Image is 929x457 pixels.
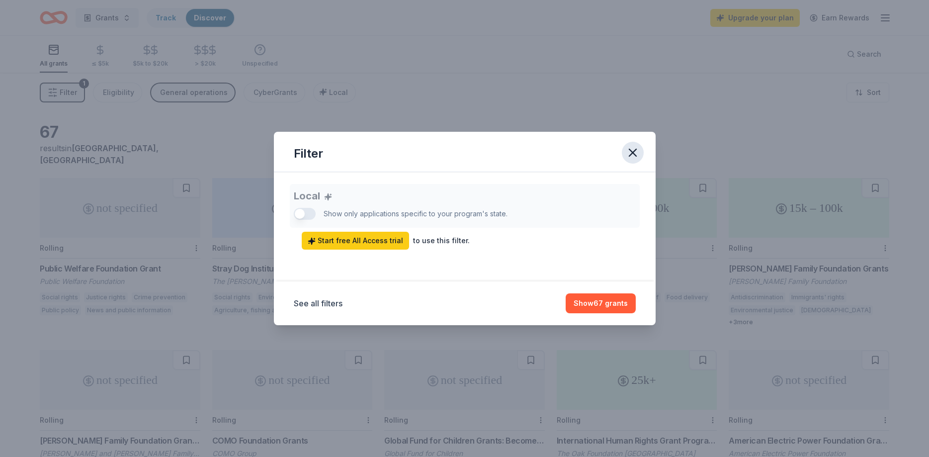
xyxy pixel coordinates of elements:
[294,146,323,162] div: Filter
[302,232,409,250] a: Start free All Access trial
[413,235,470,247] div: to use this filter.
[566,293,636,313] button: Show67 grants
[294,297,342,309] button: See all filters
[308,235,403,247] span: Start free All Access trial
